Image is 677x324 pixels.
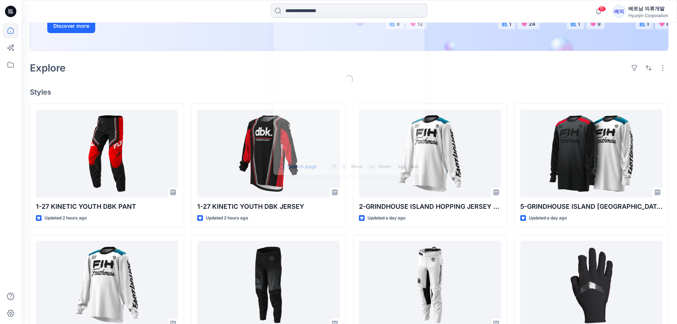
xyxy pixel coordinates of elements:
p: 1-27 KINETIC YOUTH DBK PANT [36,202,178,212]
div: 베트남 의류개발 [628,4,668,13]
button: Search page [279,163,317,171]
h2: Explore [30,62,66,74]
h4: Styles [30,88,668,96]
a: 1-27 KINETIC YOUTH DBK PANT [36,110,178,197]
p: 5-GRINDHOUSE ISLAND [GEOGRAPHIC_DATA] [520,202,662,212]
p: Updated a day ago [367,214,405,222]
span: 11 [598,6,606,12]
p: Updated a day ago [529,214,567,222]
p: Move [351,163,362,170]
a: 1-27 KINETIC YOUTH DBK JERSEY [197,110,339,197]
p: Updated 2 hours ago [44,214,87,222]
div: 베의 [613,5,625,18]
button: Discover more [47,19,95,33]
a: Discover more [47,19,207,33]
a: 5-GRINDHOUSE ISLAND HOPPING JERSEY [520,110,662,197]
p: esc [398,163,405,170]
p: 2-GRINDHOUSE ISLAND HOPPING JERSEY YOUTH [359,202,501,212]
p: Quit [410,163,418,170]
p: Select [378,163,391,170]
p: Updated 2 hours ago [206,214,248,222]
div: Hyunjin Corporation [628,13,668,18]
a: 2-GRINDHOUSE ISLAND HOPPING JERSEY YOUTH [359,110,501,197]
p: 1-27 KINETIC YOUTH DBK JERSEY [197,202,339,212]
